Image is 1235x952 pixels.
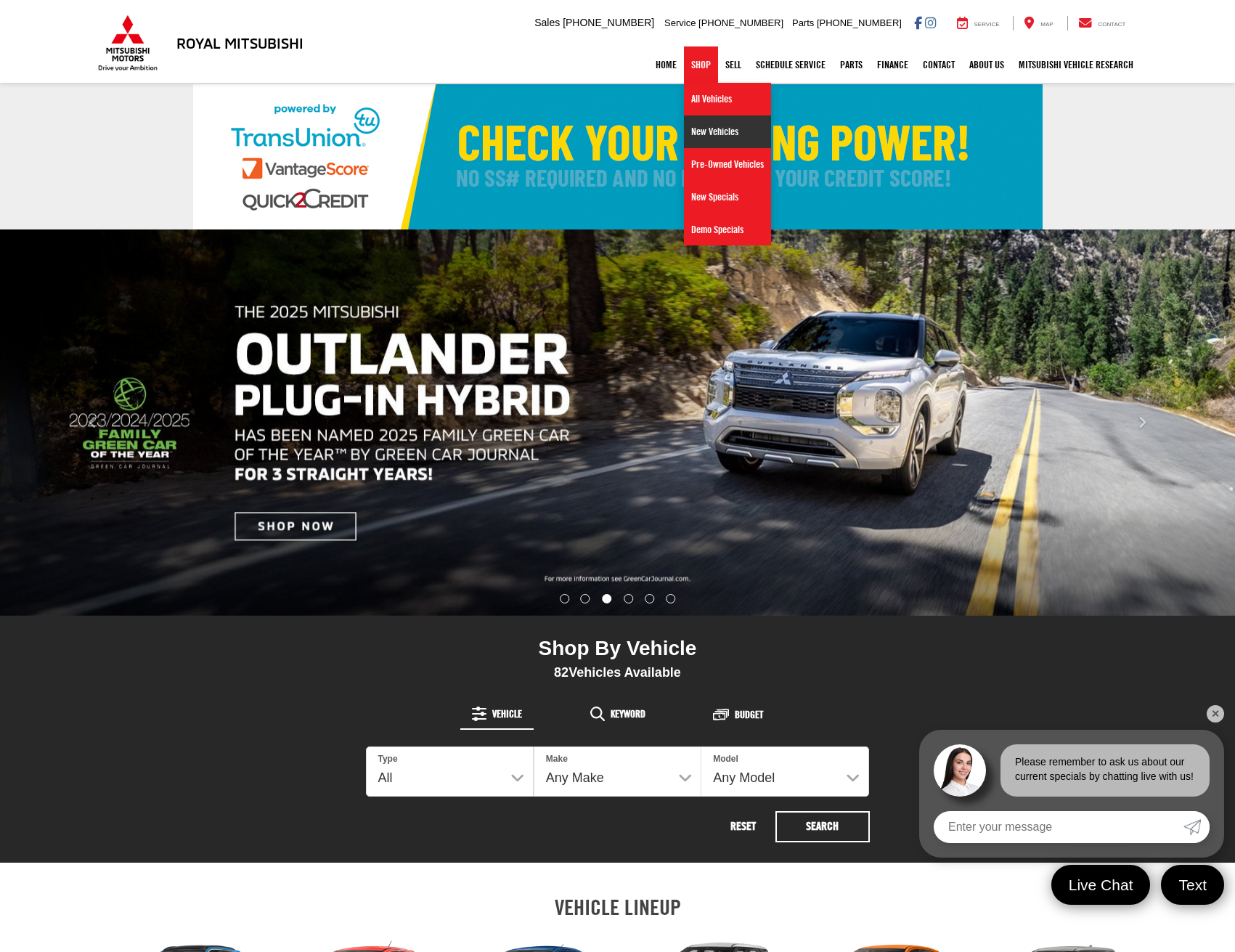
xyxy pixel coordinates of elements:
h3: Royal Mitsubishi [176,35,303,51]
a: Home [648,46,684,83]
span: Map [1040,21,1053,28]
a: Service [946,16,1011,30]
li: Go to slide number 6. [666,594,675,603]
a: Text [1161,865,1224,905]
span: [PHONE_NUMBER] [563,17,654,28]
span: Service [974,21,1000,28]
span: Keyword [611,709,645,719]
img: Agent profile photo [934,744,986,797]
label: Type [378,753,398,765]
a: Map [1013,16,1064,30]
span: Sales [534,17,560,28]
span: Text [1171,875,1214,895]
a: Shop [684,46,718,83]
button: Reset [714,811,773,842]
span: 82 [554,665,568,680]
a: Schedule Service: Opens in a new tab [749,46,833,83]
li: Go to slide number 1. [560,594,569,603]
a: Demo Specials [684,213,771,245]
a: Submit [1183,811,1210,843]
li: Go to slide number 4. [624,594,633,603]
div: Shop By Vehicle [366,636,870,664]
span: Vehicle [492,709,522,719]
a: Facebook: Click to visit our Facebook page [914,17,922,28]
span: [PHONE_NUMBER] [817,17,902,28]
div: Vehicles Available [366,664,870,680]
button: Click to view next picture. [1050,259,1235,587]
span: [PHONE_NUMBER] [698,17,783,28]
a: Live Chat [1051,865,1151,905]
li: Go to slide number 5. [645,594,654,603]
span: Service [664,17,696,28]
a: Sell [718,46,749,83]
li: Go to slide number 3. [603,594,612,603]
a: About Us [962,46,1011,83]
a: New Specials [684,181,771,213]
label: Make [546,753,568,765]
a: All Vehicles [684,83,771,115]
li: Go to slide number 2. [581,594,590,603]
span: Contact [1098,21,1125,28]
a: Finance [870,46,916,83]
a: Contact [1067,16,1137,30]
span: Parts [792,17,814,28]
a: New Vehicles [684,115,771,148]
a: Instagram: Click to visit our Instagram page [925,17,936,28]
div: Please remember to ask us about our current specials by chatting live with us! [1000,744,1210,797]
img: Check Your Buying Power [193,84,1043,229]
a: Pre-Owned Vehicles [684,148,771,181]
button: Search [775,811,870,842]
a: Parts: Opens in a new tab [833,46,870,83]
input: Enter your message [934,811,1183,843]
a: Contact [916,46,962,83]
label: Model [713,753,738,765]
img: Mitsubishi [95,15,160,71]
h2: VEHICLE LINEUP [95,895,1141,919]
a: Mitsubishi Vehicle Research [1011,46,1141,83]
span: Budget [735,709,763,720]
span: Live Chat [1061,875,1141,895]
